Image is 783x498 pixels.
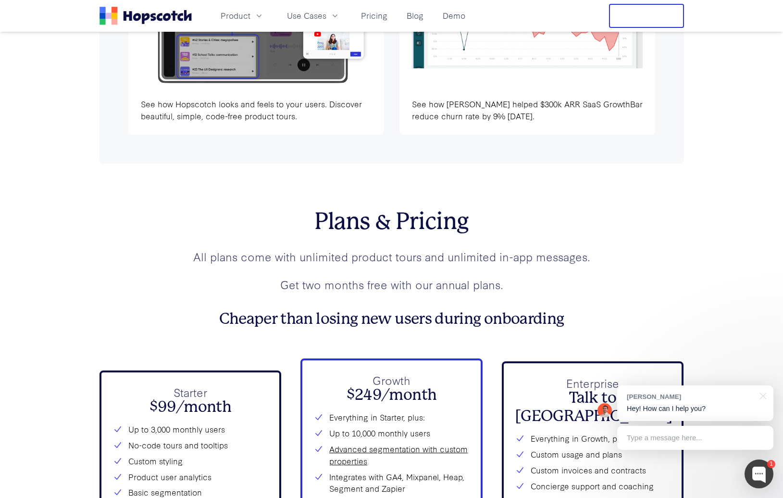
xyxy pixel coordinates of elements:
[314,372,469,389] p: Growth
[215,8,270,24] button: Product
[515,375,671,392] p: Enterprise
[113,471,268,483] li: Product user analytics
[99,248,684,265] p: All plans come with unlimited product tours and unlimited in-app messages.
[99,208,684,236] h2: Plans & Pricing
[281,8,346,24] button: Use Cases
[597,403,612,418] img: Mark Spera
[314,386,469,404] h2: $249/month
[113,423,268,435] li: Up to 3,000 monthly users
[767,460,775,468] div: 1
[99,276,684,293] p: Get two months free with our annual plans.
[515,464,671,476] li: Custom invoices and contracts
[515,480,671,492] li: Concierge support and coaching
[287,10,326,22] span: Use Cases
[627,392,754,401] div: [PERSON_NAME]
[515,389,671,426] h2: Talk to [GEOGRAPHIC_DATA]
[515,433,671,445] li: Everything in Growth, plus:
[515,448,671,460] li: Custom usage and plans
[403,8,427,24] a: Blog
[113,384,268,401] p: Starter
[627,404,764,414] p: Hey! How can I help you?
[141,98,372,122] p: See how Hopscotch looks and feels to your users. Discover beautiful, simple, code-free product to...
[221,10,250,22] span: Product
[99,310,684,328] h3: Cheaper than losing new users during onboarding
[329,443,469,467] a: Advanced segmentation with custom properties
[439,8,469,24] a: Demo
[412,98,643,122] p: See how [PERSON_NAME] helped $300k ARR SaaS GrowthBar reduce churn rate by 9% [DATE].
[609,4,684,28] button: Free Trial
[113,398,268,416] h2: $99/month
[314,427,469,439] li: Up to 10,000 monthly users
[357,8,391,24] a: Pricing
[617,426,773,450] div: Type a message here...
[99,7,192,25] a: Home
[314,411,469,423] li: Everything in Starter, plus:
[113,455,268,467] li: Custom styling
[113,439,268,451] li: No-code tours and tooltips
[314,471,469,495] li: Integrates with GA4, Mixpanel, Heap, Segment and Zapier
